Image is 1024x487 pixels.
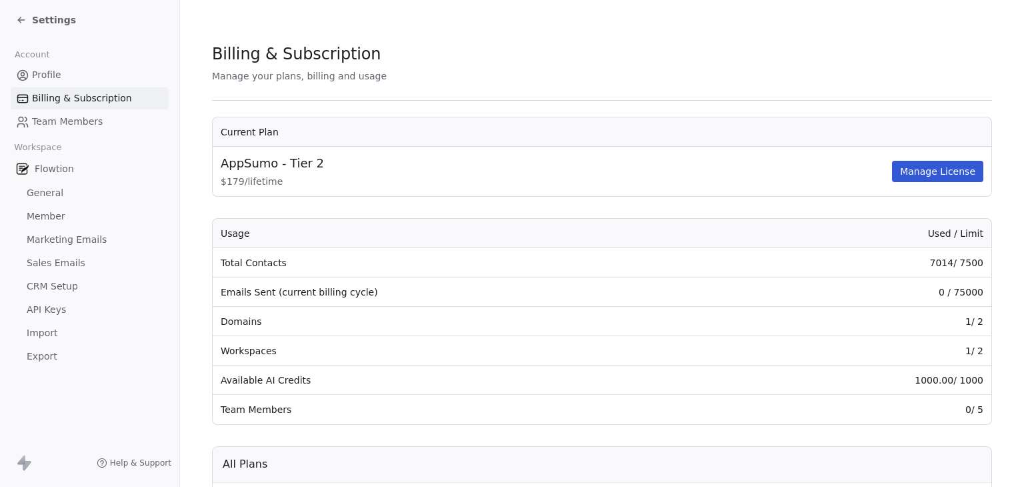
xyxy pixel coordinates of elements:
a: Profile [11,64,169,86]
a: Sales Emails [11,252,169,274]
a: Team Members [11,111,169,133]
span: Billing & Subscription [32,91,132,105]
span: Billing & Subscription [212,44,381,64]
span: Manage your plans, billing and usage [212,71,387,81]
td: Team Members [213,395,736,424]
span: Member [27,209,65,223]
img: flowtion_logo.png [16,162,29,175]
span: API Keys [27,303,66,317]
span: Settings [32,13,76,27]
a: Settings [16,13,76,27]
td: 1 / 2 [736,307,991,336]
span: AppSumo - Tier 2 [221,155,324,172]
a: CRM Setup [11,276,169,298]
td: Domains [213,307,736,336]
span: Flowtion [35,162,74,175]
a: Help & Support [97,458,171,468]
a: Export [11,346,169,368]
span: $ 179 / lifetime [221,175,889,188]
span: Export [27,350,57,364]
td: Workspaces [213,336,736,366]
td: 0 / 5 [736,395,991,424]
span: Account [9,45,55,65]
th: Used / Limit [736,219,991,248]
th: Usage [213,219,736,248]
span: Sales Emails [27,256,85,270]
span: Profile [32,68,61,82]
a: Import [11,322,169,344]
td: Total Contacts [213,248,736,278]
a: Marketing Emails [11,229,169,251]
td: 7014 / 7500 [736,248,991,278]
a: General [11,182,169,204]
span: Workspace [9,137,67,157]
span: Help & Support [110,458,171,468]
span: All Plans [223,456,267,472]
span: Import [27,326,57,340]
td: 0 / 75000 [736,278,991,307]
a: API Keys [11,299,169,321]
td: 1000.00 / 1000 [736,366,991,395]
td: Available AI Credits [213,366,736,395]
th: Current Plan [213,117,991,147]
td: 1 / 2 [736,336,991,366]
a: Billing & Subscription [11,87,169,109]
span: Marketing Emails [27,233,107,247]
td: Emails Sent (current billing cycle) [213,278,736,307]
button: Manage License [892,161,983,182]
span: Team Members [32,115,103,129]
span: General [27,186,63,200]
a: Member [11,205,169,227]
span: CRM Setup [27,280,78,294]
